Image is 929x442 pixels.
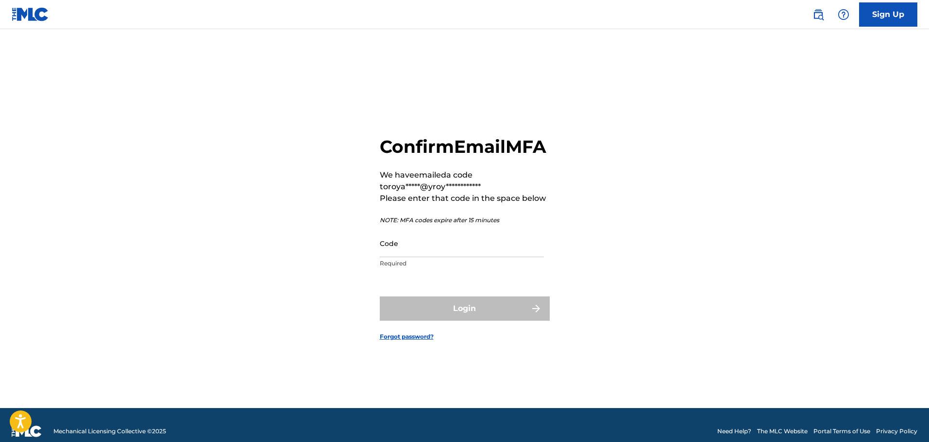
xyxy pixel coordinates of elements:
a: Privacy Policy [876,427,917,436]
a: Sign Up [859,2,917,27]
p: Please enter that code in the space below [380,193,550,204]
p: Required [380,259,544,268]
span: Mechanical Licensing Collective © 2025 [53,427,166,436]
a: Public Search [809,5,828,24]
img: MLC Logo [12,7,49,21]
img: search [812,9,824,20]
p: NOTE: MFA codes expire after 15 minutes [380,216,550,225]
img: help [838,9,849,20]
a: Forgot password? [380,332,434,341]
img: logo [12,426,42,437]
a: Need Help? [717,427,751,436]
h2: Confirm Email MFA [380,136,550,158]
a: The MLC Website [757,427,808,436]
a: Portal Terms of Use [813,427,870,436]
div: Help [834,5,853,24]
